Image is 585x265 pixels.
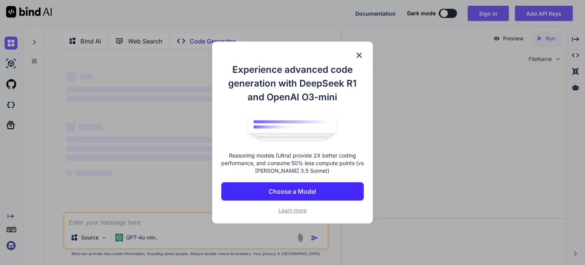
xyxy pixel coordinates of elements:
[221,182,364,201] button: Choose a Model
[221,63,364,104] h1: Experience advanced code generation with DeepSeek R1 and OpenAI O3-mini
[355,51,364,60] img: close
[243,112,342,145] img: bind logo
[221,152,364,175] p: Reasoning models (Ultra) provide 2X better coding performance, and consume 50% less compute point...
[269,187,316,196] p: Choose a Model
[278,207,307,214] span: Learn more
